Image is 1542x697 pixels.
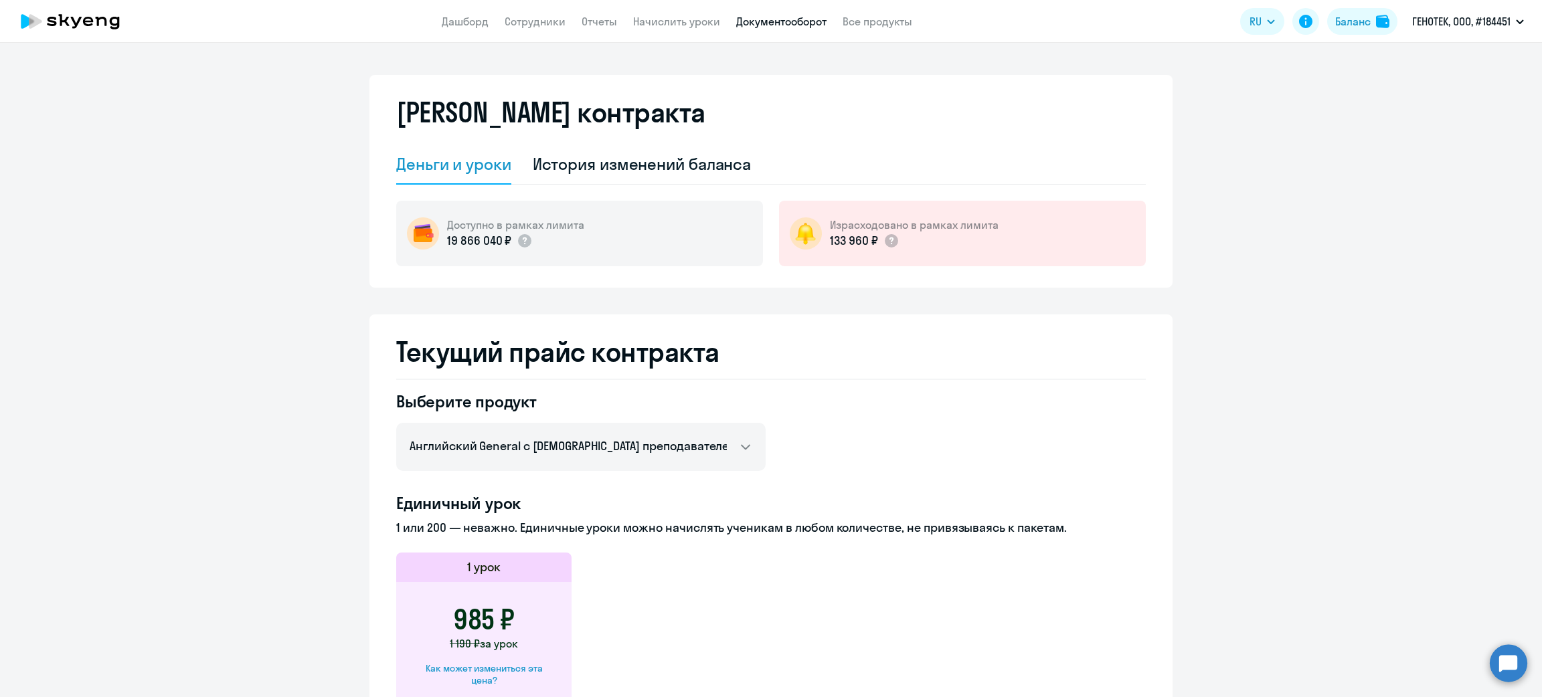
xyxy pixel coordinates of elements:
[396,336,1146,368] h2: Текущий прайс контракта
[1327,8,1397,35] button: Балансbalance
[467,559,501,576] h5: 1 урок
[396,492,1146,514] h4: Единичный урок
[790,217,822,250] img: bell-circle.png
[396,519,1146,536] p: 1 или 200 — неважно. Единичные уроки можно начислять ученикам в любом количестве, не привязываясь...
[533,153,752,175] div: История изменений баланса
[396,153,511,175] div: Деньги и уроки
[447,232,511,250] p: 19 866 040 ₽
[843,15,912,28] a: Все продукты
[418,662,550,686] div: Как может измениться эта цена?
[736,15,827,28] a: Документооборот
[633,15,720,28] a: Начислить уроки
[1335,13,1371,29] div: Баланс
[1376,15,1389,28] img: balance
[1412,13,1511,29] p: ГЕНОТЕК, ООО, #184451
[1405,5,1531,37] button: ГЕНОТЕК, ООО, #184451
[1250,13,1262,29] span: RU
[1240,8,1284,35] button: RU
[447,217,584,232] h5: Доступно в рамках лимита
[505,15,566,28] a: Сотрудники
[396,96,705,128] h2: [PERSON_NAME] контракта
[450,637,480,650] span: 1 190 ₽
[830,232,878,250] p: 133 960 ₽
[453,603,515,635] h3: 985 ₽
[442,15,489,28] a: Дашборд
[830,217,999,232] h5: Израсходовано в рамках лимита
[396,391,766,412] h4: Выберите продукт
[407,217,439,250] img: wallet-circle.png
[480,637,518,650] span: за урок
[582,15,617,28] a: Отчеты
